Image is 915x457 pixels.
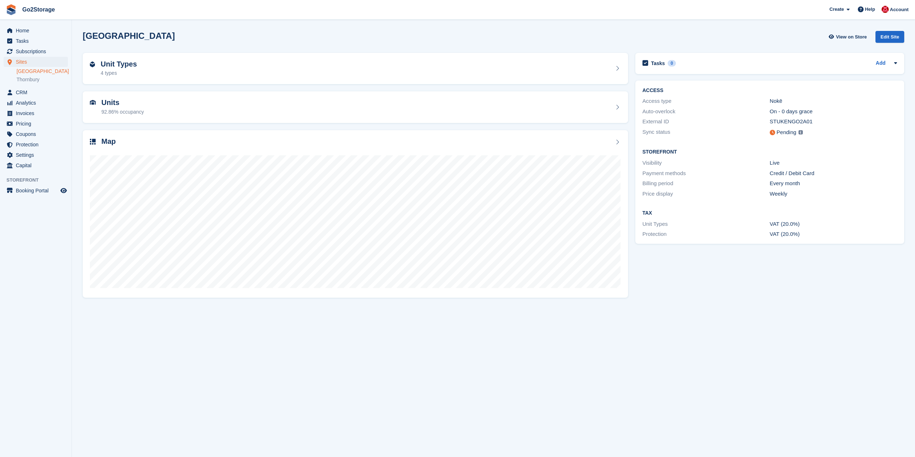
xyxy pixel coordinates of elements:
a: menu [4,150,68,160]
a: menu [4,46,68,56]
div: Price display [642,190,770,198]
a: Add [876,59,886,68]
span: Coupons [16,129,59,139]
span: View on Store [836,33,867,41]
a: View on Store [828,31,870,43]
div: Unit Types [642,220,770,228]
a: menu [4,129,68,139]
span: Protection [16,140,59,150]
div: 0 [668,60,676,67]
div: On - 0 days grace [770,108,897,116]
div: Credit / Debit Card [770,169,897,178]
div: Pending [777,128,796,137]
a: menu [4,87,68,97]
div: Live [770,159,897,167]
span: Help [865,6,875,13]
span: Subscriptions [16,46,59,56]
div: Visibility [642,159,770,167]
span: CRM [16,87,59,97]
a: Thornbury [17,76,68,83]
a: menu [4,160,68,170]
a: menu [4,26,68,36]
span: Account [890,6,909,13]
span: Invoices [16,108,59,118]
a: Map [83,130,628,298]
span: Create [829,6,844,13]
span: Tasks [16,36,59,46]
img: stora-icon-8386f47178a22dfd0bd8f6a31ec36ba5ce8667c1dd55bd0f319d3a0aa187defe.svg [6,4,17,15]
div: Auto-overlock [642,108,770,116]
a: menu [4,186,68,196]
a: Edit Site [875,31,904,46]
span: Capital [16,160,59,170]
h2: ACCESS [642,88,897,93]
a: menu [4,57,68,67]
img: icon-info-grey-7440780725fd019a000dd9b08b2336e03edf1995a4989e88bcd33f0948082b44.svg [799,130,803,134]
div: External ID [642,118,770,126]
div: Edit Site [875,31,904,43]
a: [GEOGRAPHIC_DATA] [17,68,68,75]
span: Sites [16,57,59,67]
div: Protection [642,230,770,238]
a: menu [4,119,68,129]
a: Unit Types 4 types [83,53,628,84]
h2: Unit Types [101,60,137,68]
a: menu [4,140,68,150]
h2: Tax [642,210,897,216]
img: James Pearson [882,6,889,13]
a: menu [4,108,68,118]
img: unit-type-icn-2b2737a686de81e16bb02015468b77c625bbabd49415b5ef34ead5e3b44a266d.svg [90,61,95,67]
div: Weekly [770,190,897,198]
h2: Units [101,99,144,107]
span: Booking Portal [16,186,59,196]
h2: [GEOGRAPHIC_DATA] [83,31,175,41]
div: Sync status [642,128,770,137]
a: menu [4,98,68,108]
div: Billing period [642,179,770,188]
a: Units 92.86% occupancy [83,91,628,123]
span: Analytics [16,98,59,108]
div: Every month [770,179,897,188]
img: unit-icn-7be61d7bf1b0ce9d3e12c5938cc71ed9869f7b940bace4675aadf7bd6d80202e.svg [90,100,96,105]
a: Preview store [59,186,68,195]
div: VAT (20.0%) [770,220,897,228]
h2: Map [101,137,116,146]
a: Go2Storage [19,4,58,15]
h2: Tasks [651,60,665,67]
div: VAT (20.0%) [770,230,897,238]
span: Home [16,26,59,36]
h2: Storefront [642,149,897,155]
img: map-icn-33ee37083ee616e46c38cad1a60f524a97daa1e2b2c8c0bc3eb3415660979fc1.svg [90,139,96,145]
div: Access type [642,97,770,105]
div: 92.86% occupancy [101,108,144,116]
span: Storefront [6,177,72,184]
div: 4 types [101,69,137,77]
span: Settings [16,150,59,160]
div: Nokē [770,97,897,105]
div: STUKENGO2A01 [770,118,897,126]
span: Pricing [16,119,59,129]
div: Payment methods [642,169,770,178]
a: menu [4,36,68,46]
